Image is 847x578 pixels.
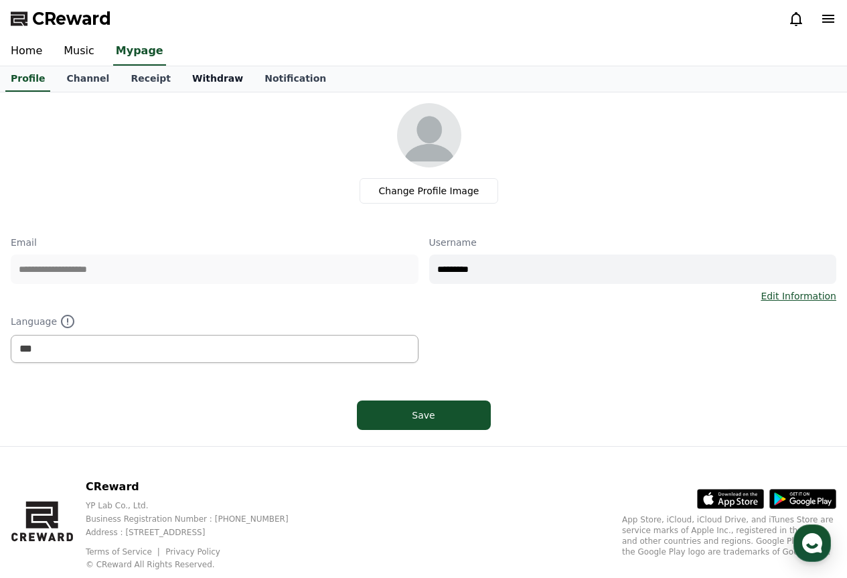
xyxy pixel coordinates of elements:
a: Terms of Service [86,547,162,557]
a: Mypage [113,38,166,66]
label: Change Profile Image [360,178,499,204]
img: profile_image [397,103,461,167]
span: Settings [198,445,231,455]
a: Channel [56,66,120,92]
span: Home [34,445,58,455]
p: Username [429,236,837,249]
a: Edit Information [761,289,836,303]
a: Notification [254,66,337,92]
span: CReward [32,8,111,29]
a: Receipt [120,66,181,92]
a: Profile [5,66,50,92]
a: Home [4,425,88,458]
p: CReward [86,479,310,495]
div: Save [384,409,464,422]
a: Music [53,38,105,66]
p: Business Registration Number : [PHONE_NUMBER] [86,514,310,524]
span: Messages [111,445,151,456]
a: Messages [88,425,173,458]
a: Withdraw [181,66,254,92]
p: Language [11,313,418,330]
p: Address : [STREET_ADDRESS] [86,527,310,538]
p: YP Lab Co., Ltd. [86,500,310,511]
a: Privacy Policy [165,547,220,557]
p: © CReward All Rights Reserved. [86,559,310,570]
button: Save [357,401,491,430]
a: Settings [173,425,257,458]
a: CReward [11,8,111,29]
p: Email [11,236,418,249]
p: App Store, iCloud, iCloud Drive, and iTunes Store are service marks of Apple Inc., registered in ... [622,514,836,557]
